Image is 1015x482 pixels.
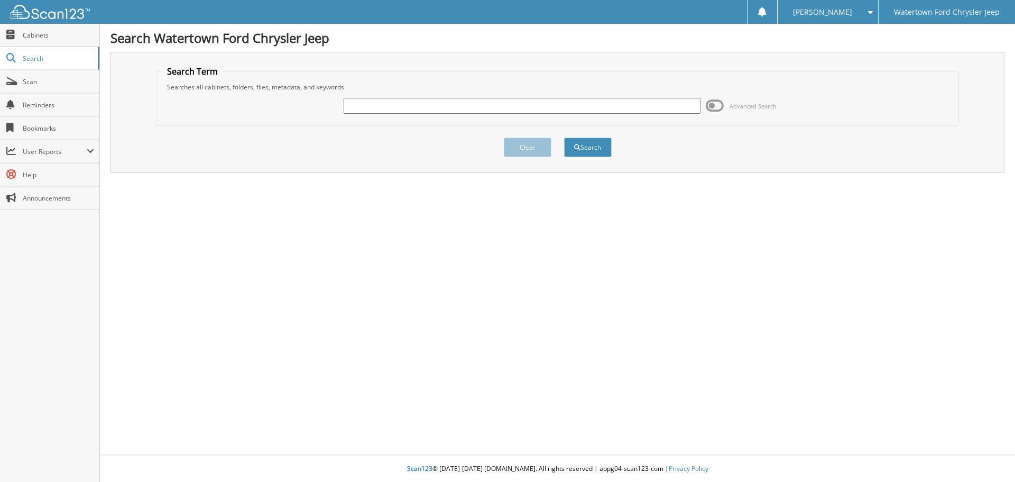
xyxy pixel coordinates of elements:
[162,83,954,92] div: Searches all cabinets, folders, files, metadata, and keywords
[23,77,94,86] span: Scan
[23,54,93,63] span: Search
[962,431,1015,482] iframe: Chat Widget
[504,138,551,157] button: Clear
[793,9,852,15] span: [PERSON_NAME]
[23,124,94,133] span: Bookmarks
[11,5,90,19] img: scan123-logo-white.svg
[669,464,708,473] a: Privacy Policy
[23,194,94,203] span: Announcements
[23,101,94,110] span: Reminders
[23,170,94,179] span: Help
[23,147,87,156] span: User Reports
[730,102,777,110] span: Advanced Search
[110,29,1004,47] h1: Search Watertown Ford Chrysler Jeep
[407,464,432,473] span: Scan123
[23,31,94,40] span: Cabinets
[100,456,1015,482] div: © [DATE]-[DATE] [DOMAIN_NAME]. All rights reserved | appg04-scan123-com |
[162,66,223,77] legend: Search Term
[894,9,1000,15] span: Watertown Ford Chrysler Jeep
[564,138,612,157] button: Search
